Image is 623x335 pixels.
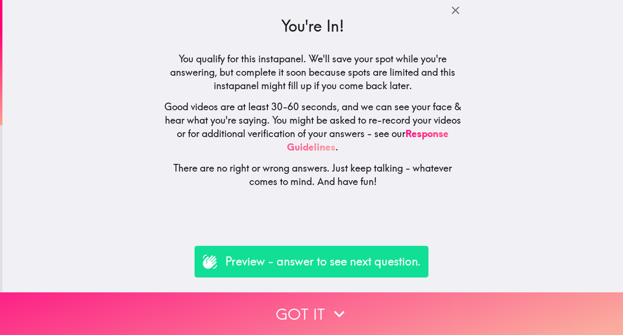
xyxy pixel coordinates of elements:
[287,127,449,153] a: Response Guidelines
[163,162,462,188] h5: There are no right or wrong answers. Just keep talking - whatever comes to mind. And have fun!
[163,15,462,37] h3: You're In!
[163,100,462,154] h5: Good videos are at least 30-60 seconds, and we can see your face & hear what you're saying. You m...
[163,52,462,92] h5: You qualify for this instapanel. We'll save your spot while you're answering, but complete it soo...
[225,254,421,270] p: Preview - answer to see next question.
